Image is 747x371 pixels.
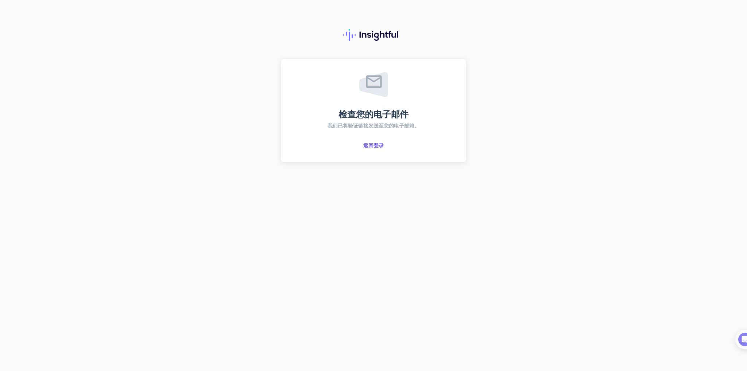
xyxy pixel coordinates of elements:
[343,29,404,41] img: 富有洞察力
[328,122,419,129] font: 我们已将验证链接发送至您的电子邮箱。
[338,109,409,120] font: 检查您的电子邮件
[359,72,388,97] img: 已发送电子邮件
[363,142,384,149] font: 返回登录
